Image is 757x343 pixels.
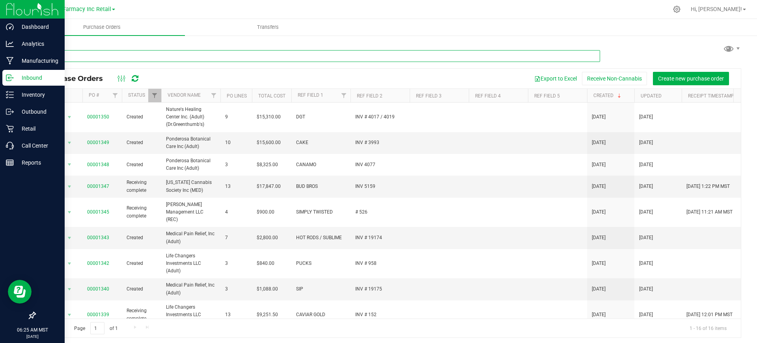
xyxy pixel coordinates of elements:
[87,140,109,145] a: 00001349
[166,281,216,296] span: Medical Pain Relief, Inc (Adult)
[14,39,61,49] p: Analytics
[65,181,75,192] span: select
[127,234,157,242] span: Created
[593,93,623,98] a: Created
[225,208,247,216] span: 4
[257,234,278,242] span: $2,800.00
[592,139,606,146] span: [DATE]
[337,89,351,102] a: Filter
[6,23,14,31] inline-svg: Dashboard
[87,209,109,215] a: 00001345
[41,74,111,83] span: Purchase Orders
[225,285,247,293] span: 3
[14,158,61,167] p: Reports
[639,183,653,190] span: [DATE]
[355,234,405,242] span: INV # 19174
[166,252,216,275] span: Life Changers Investments LLC (Adult)
[127,161,157,169] span: Created
[4,334,61,339] p: [DATE]
[87,184,109,189] a: 00001347
[128,92,145,98] a: Status
[672,6,682,13] div: Manage settings
[296,161,346,169] span: CANAMO
[166,201,216,224] span: [PERSON_NAME] Management LLC (REC)
[592,113,606,121] span: [DATE]
[296,285,346,293] span: SIP
[296,260,346,267] span: PUCKS
[73,24,131,31] span: Purchase Orders
[87,162,109,167] a: 00001348
[65,137,75,148] span: select
[6,57,14,65] inline-svg: Manufacturing
[148,89,161,102] a: Filter
[475,93,501,99] a: Ref Field 4
[355,311,405,319] span: INV # 152
[19,19,185,36] a: Purchase Orders
[14,124,61,133] p: Retail
[65,309,75,321] span: select
[296,183,346,190] span: BUD BROS
[127,204,157,219] span: Receiving complete
[6,91,14,99] inline-svg: Inventory
[686,183,730,190] span: [DATE] 1:22 PM MST
[639,161,653,169] span: [DATE]
[6,108,14,116] inline-svg: Outbound
[127,260,157,267] span: Created
[6,125,14,133] inline-svg: Retail
[534,93,560,99] a: Ref Field 5
[87,286,109,292] a: 00001340
[686,311,733,319] span: [DATE] 12:01 PM MST
[46,6,111,13] span: Globe Farmacy Inc Retail
[296,139,346,146] span: CAKE
[14,90,61,99] p: Inventory
[14,107,61,116] p: Outbound
[14,56,61,66] p: Manufacturing
[355,285,405,293] span: INV # 19175
[4,326,61,334] p: 06:25 AM MST
[65,284,75,295] span: select
[639,260,653,267] span: [DATE]
[185,19,351,36] a: Transfers
[296,234,346,242] span: HOT RODS / SUBLIME
[688,93,734,99] a: Receipt Timestamp
[529,72,582,85] button: Export to Excel
[87,235,109,240] a: 00001343
[355,113,405,121] span: INV # 4017 / 4019
[225,183,247,190] span: 13
[592,183,606,190] span: [DATE]
[257,139,281,146] span: $15,600.00
[35,50,600,62] input: Search Purchase Order ID, Vendor Name and Ref Field 1
[67,322,124,334] span: Page of 1
[227,93,247,99] a: PO Lines
[14,22,61,32] p: Dashboard
[592,234,606,242] span: [DATE]
[87,114,109,120] a: 00001350
[65,232,75,244] span: select
[225,311,247,319] span: 13
[225,234,247,242] span: 7
[65,112,75,123] span: select
[355,139,405,146] span: INV # 3993
[168,92,201,98] a: Vendor Name
[166,179,216,194] span: [US_STATE] Cannabis Society Inc (MED)
[6,159,14,167] inline-svg: Reports
[641,93,662,99] a: Updated
[257,285,278,293] span: $1,088.00
[90,322,104,334] input: 1
[653,72,729,85] button: Create new purchase order
[639,234,653,242] span: [DATE]
[166,230,216,245] span: Medical Pain Relief, Inc (Adult)
[87,261,109,266] a: 00001342
[658,75,724,82] span: Create new purchase order
[225,260,247,267] span: 3
[257,260,274,267] span: $840.00
[127,307,157,322] span: Receiving complete
[65,159,75,170] span: select
[166,106,216,129] span: Nature's Healing Center Inc. (Adult) (Dr.Greenthumb's)
[592,285,606,293] span: [DATE]
[639,285,653,293] span: [DATE]
[639,139,653,146] span: [DATE]
[127,113,157,121] span: Created
[246,24,289,31] span: Transfers
[225,113,247,121] span: 9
